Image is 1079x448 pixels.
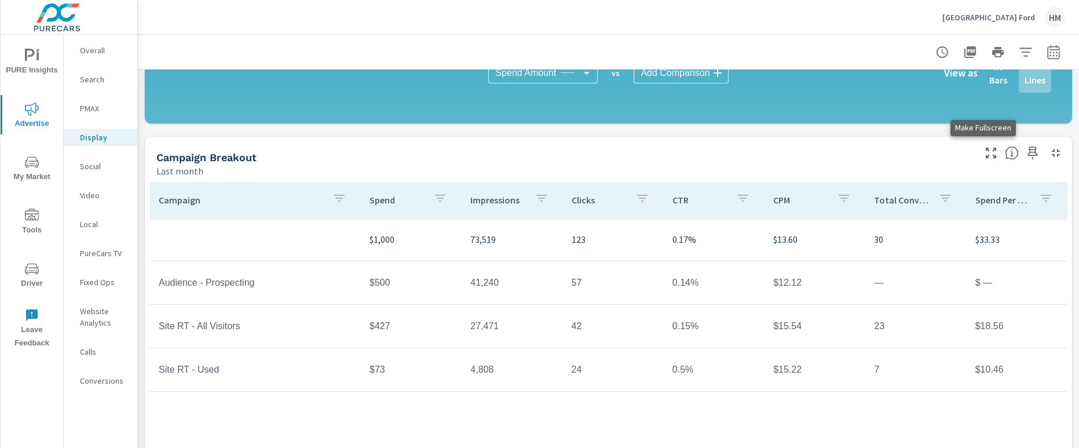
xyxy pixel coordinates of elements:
td: 0.5% [663,355,764,384]
p: vs [598,68,634,78]
p: Campaign [159,194,323,206]
span: Tools [4,209,60,237]
span: PURE Insights [4,49,60,77]
div: Add Comparison [634,63,728,83]
td: $73 [360,355,461,384]
td: $427 [360,312,461,341]
p: Overall [80,45,128,56]
p: Clicks [572,194,626,206]
p: Lines [1025,73,1045,87]
span: Driver [4,262,60,290]
button: Apply Filters [1014,41,1037,64]
div: Calls [64,343,137,360]
p: Local [80,218,128,230]
div: Spend Amount [488,63,598,83]
div: Website Analytics [64,303,137,332]
td: 7 [865,355,965,384]
td: 4,808 [461,355,562,384]
div: PMAX [64,100,137,117]
h5: Campaign Breakout [156,151,257,163]
div: Local [64,216,137,233]
td: 42 [562,312,663,341]
span: Spend Amount [495,67,556,79]
td: $15.54 [764,312,865,341]
div: Social [64,158,137,175]
p: CTR [672,194,727,206]
td: $15.22 [764,355,865,384]
p: 73,519 [470,232,553,246]
p: Impressions [470,194,525,206]
p: CPM [773,194,828,206]
div: Fixed Ops [64,274,137,291]
span: This is a summary of Display performance results by campaign. Each column can be sorted. [1005,146,1019,160]
h6: View as [944,67,978,79]
td: $500 [360,268,461,297]
p: Last month [156,164,203,178]
td: $10.46 [966,355,1067,384]
span: Leave Feedback [4,308,60,350]
p: [GEOGRAPHIC_DATA] Ford [942,12,1035,23]
p: 0.17% [672,232,755,246]
span: Add Comparison [641,67,709,79]
div: Display [64,129,137,146]
p: $13.60 [773,232,855,246]
div: Video [64,187,137,204]
div: Overall [64,42,137,59]
p: Bars [989,73,1007,87]
div: PureCars TV [64,245,137,262]
p: 123 [572,232,654,246]
td: 41,240 [461,268,562,297]
p: PureCars TV [80,247,128,259]
p: Website Analytics [80,305,128,329]
td: 23 [865,312,965,341]
p: $1,000 [370,232,452,246]
td: Site RT - All Visitors [149,312,360,341]
span: My Market [4,155,60,184]
p: Search [80,74,128,85]
div: HM [1044,7,1065,28]
td: $18.56 [966,312,1067,341]
td: 27,471 [461,312,562,341]
div: Conversions [64,372,137,389]
td: 0.15% [663,312,764,341]
p: Spend Per Conversion [975,194,1030,206]
p: $33.33 [975,232,1058,246]
button: Print Report [986,41,1009,64]
td: 57 [562,268,663,297]
div: nav menu [1,35,63,355]
p: Spend [370,194,424,206]
td: 24 [562,355,663,384]
p: Video [80,190,128,201]
p: Calls [80,346,128,358]
p: 30 [874,232,956,246]
button: Select Date Range [1042,41,1065,64]
p: Total Conversions [874,194,928,206]
td: Audience - Prospecting [149,268,360,297]
p: Conversions [80,375,128,387]
p: PMAX [80,103,128,114]
p: Fixed Ops [80,276,128,288]
span: Advertise [4,102,60,130]
td: Site RT - Used [149,355,360,384]
p: Social [80,161,128,172]
td: $12.12 [764,268,865,297]
td: — [865,268,965,297]
button: "Export Report to PDF" [959,41,982,64]
div: Search [64,71,137,88]
p: Display [80,132,128,143]
td: $ — [966,268,1067,297]
td: 0.14% [663,268,764,297]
